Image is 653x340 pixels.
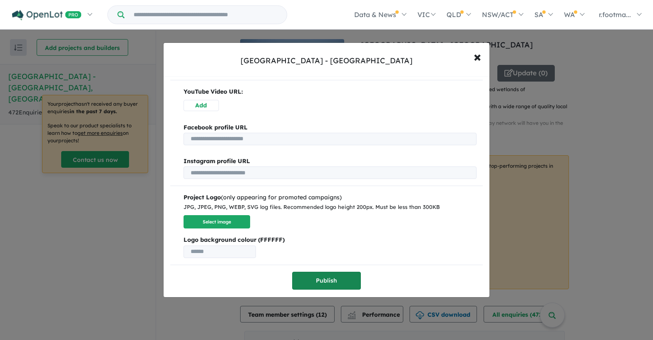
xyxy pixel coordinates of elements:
[184,100,218,111] button: Add
[126,6,285,24] input: Try estate name, suburb, builder or developer
[184,203,477,212] div: JPG, JPEG, PNG, WEBP, SVG log files. Recommended logo height 200px. Must be less than 300KB
[12,10,82,20] img: Openlot PRO Logo White
[184,215,250,229] button: Select image
[184,87,477,97] p: YouTube Video URL:
[599,10,631,19] span: r.footma...
[184,157,250,165] b: Instagram profile URL
[184,193,477,203] div: (only appearing for promoted campaigns)
[184,124,248,131] b: Facebook profile URL
[474,47,481,65] span: ×
[292,272,361,290] button: Publish
[241,55,412,66] div: [GEOGRAPHIC_DATA] - [GEOGRAPHIC_DATA]
[184,235,477,245] b: Logo background colour (FFFFFF)
[184,194,221,201] b: Project Logo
